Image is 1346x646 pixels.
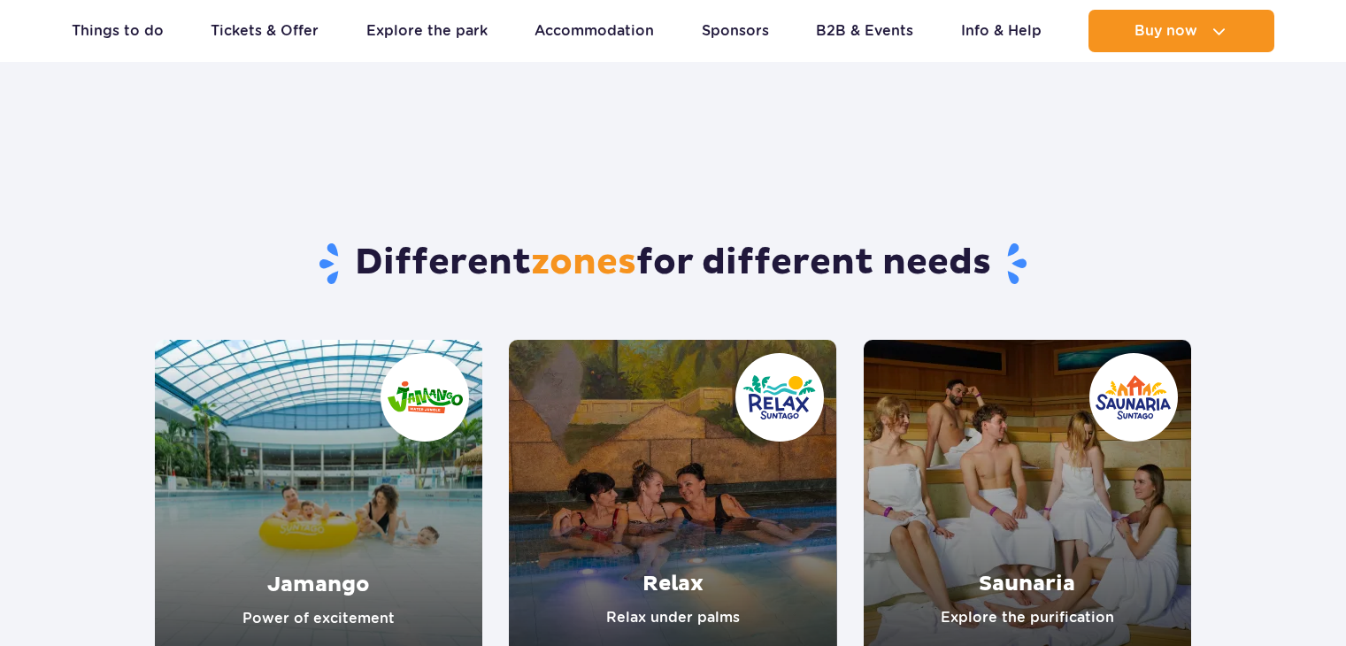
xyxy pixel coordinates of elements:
[211,10,319,52] a: Tickets & Offer
[366,10,488,52] a: Explore the park
[816,10,913,52] a: B2B & Events
[1134,23,1197,39] span: Buy now
[155,241,1191,287] h1: Different for different needs
[1088,10,1274,52] button: Buy now
[72,10,164,52] a: Things to do
[702,10,769,52] a: Sponsors
[535,10,654,52] a: Accommodation
[961,10,1042,52] a: Info & Help
[531,241,636,285] span: zones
